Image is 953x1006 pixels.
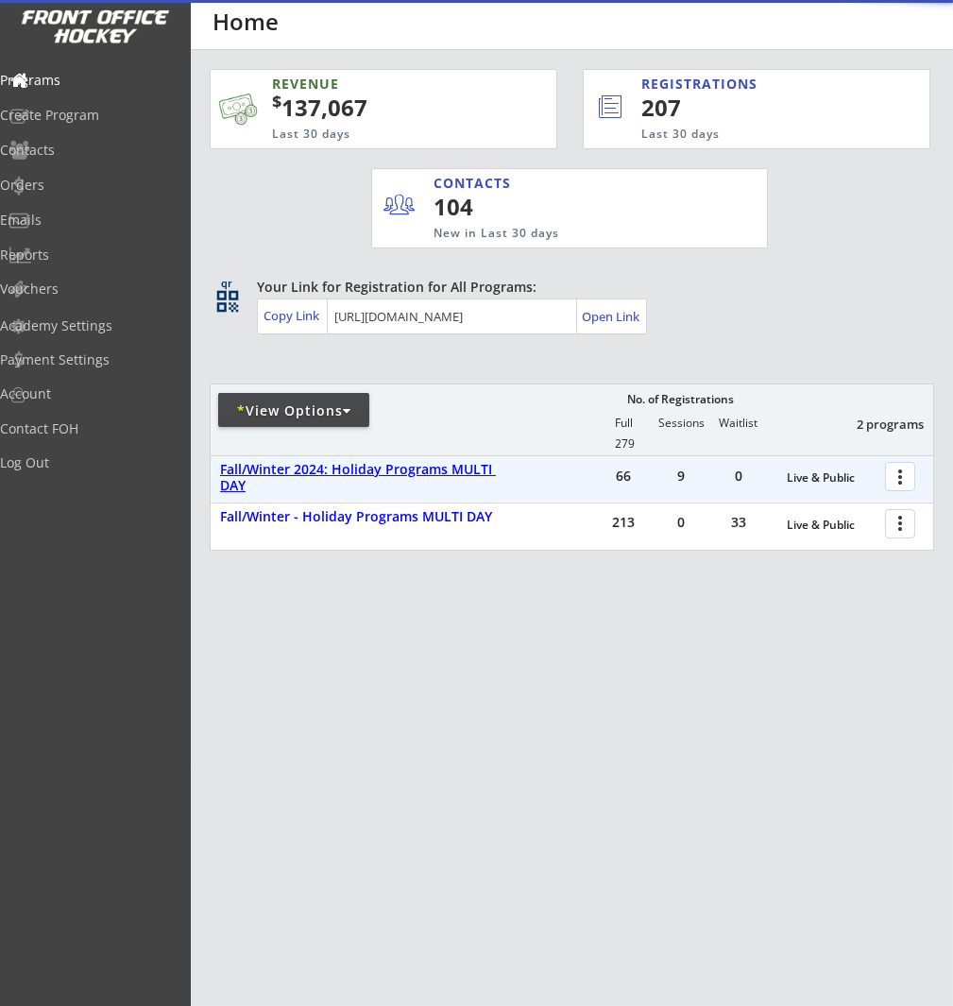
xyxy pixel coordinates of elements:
div: Live & Public [787,519,876,532]
div: 207 [641,92,866,124]
div: Last 30 days [272,127,470,143]
div: 2 programs [825,416,924,433]
div: View Options [218,401,369,420]
div: 137,067 [272,92,497,124]
div: Full [595,417,652,430]
button: qr_code [213,287,242,315]
div: 104 [434,191,550,223]
div: 0 [653,516,709,529]
div: Last 30 days [641,127,852,143]
sup: $ [272,90,281,112]
div: 33 [710,516,767,529]
div: Open Link [582,309,641,325]
div: 9 [653,469,709,483]
div: 66 [595,469,652,483]
div: Live & Public [787,471,876,485]
button: more_vert [885,462,915,491]
div: No. of Registrations [621,393,739,406]
div: REVENUE [272,75,470,94]
div: New in Last 30 days [434,226,679,242]
div: Your Link for Registration for All Programs: [257,278,876,297]
div: Sessions [653,417,709,430]
div: Fall/Winter 2024: Holiday Programs MULTI DAY [220,462,515,494]
div: Waitlist [709,417,766,430]
div: CONTACTS [434,174,519,193]
div: REGISTRATIONS [641,75,846,94]
div: 279 [596,437,653,451]
div: Fall/Winter - Holiday Programs MULTI DAY [220,509,515,525]
div: qr [215,278,238,290]
div: 213 [595,516,652,529]
button: more_vert [885,509,915,538]
div: Copy Link [264,307,323,324]
div: 0 [710,469,767,483]
a: Open Link [582,303,641,330]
